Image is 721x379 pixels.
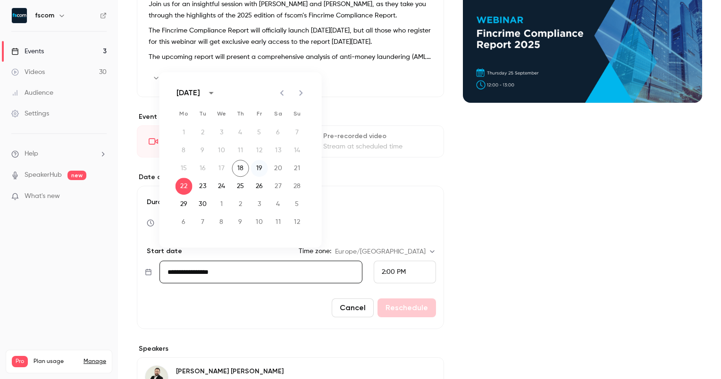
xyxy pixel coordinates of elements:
div: From [374,261,436,283]
div: Europe/[GEOGRAPHIC_DATA] [335,247,436,256]
p: Start date [145,247,182,256]
span: 2:00 PM [382,269,406,275]
div: Pre-recorded video [323,132,433,141]
button: 7 [194,214,211,231]
li: help-dropdown-opener [11,149,107,159]
div: Audience [11,88,53,98]
button: 10 [251,214,268,231]
span: Pro [12,356,28,367]
div: Videos [11,67,45,77]
p: The Fincrime Compliance Report will officially launch [DATE][DATE], but all those who register fo... [149,25,432,48]
button: 6 [176,214,193,231]
button: 19 [251,160,268,177]
span: Tuesday [194,104,211,123]
button: 21 [289,160,306,177]
button: 18 [232,160,249,177]
p: The upcoming report will present a comprehensive analysis of anti-money laundering (AML) complian... [149,51,432,63]
button: Show more [149,70,205,85]
button: 8 [213,214,230,231]
div: Stream at scheduled time [323,142,433,151]
span: Thursday [232,104,249,123]
button: 2 [232,196,249,213]
label: Speakers [137,344,444,354]
button: 5 [289,196,306,213]
div: Settings [11,109,49,118]
div: LiveGo live at scheduled time [137,125,289,157]
button: 1 [213,196,230,213]
button: 23 [194,178,211,195]
button: 4 [270,196,287,213]
img: fscom [12,8,27,23]
div: Events [11,47,44,56]
span: Help [25,149,38,159]
button: 30 [194,196,211,213]
span: Wednesday [213,104,230,123]
button: 9 [232,214,249,231]
button: 27 [270,178,287,195]
button: 3 [251,196,268,213]
button: 29 [176,196,193,213]
p: Event type [137,112,444,122]
label: Date and time [137,173,444,182]
iframe: Noticeable Trigger [95,192,107,201]
button: 11 [270,214,287,231]
button: 28 [289,178,306,195]
label: Duration [145,198,436,207]
span: Friday [251,104,268,123]
button: 26 [251,178,268,195]
button: 12 [289,214,306,231]
a: SpeakerHub [25,170,62,180]
span: Sunday [289,104,306,123]
button: 20 [270,160,287,177]
button: 24 [213,178,230,195]
span: Monday [176,104,193,123]
label: Time zone: [299,247,331,256]
div: Pre-recorded videoStream at scheduled time [293,125,444,157]
button: Cancel [332,298,374,317]
span: What's new [25,191,60,201]
h6: fscom [35,11,54,20]
div: [DATE] [176,87,201,99]
a: Manage [84,358,106,365]
button: Next month [292,83,310,102]
span: Plan usage [34,358,78,365]
button: 22 [176,178,193,195]
p: [PERSON_NAME] [PERSON_NAME] [176,367,284,376]
span: new [67,171,86,180]
span: Saturday [270,104,287,123]
button: calendar view is open, switch to year view [203,85,219,101]
button: 25 [232,178,249,195]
